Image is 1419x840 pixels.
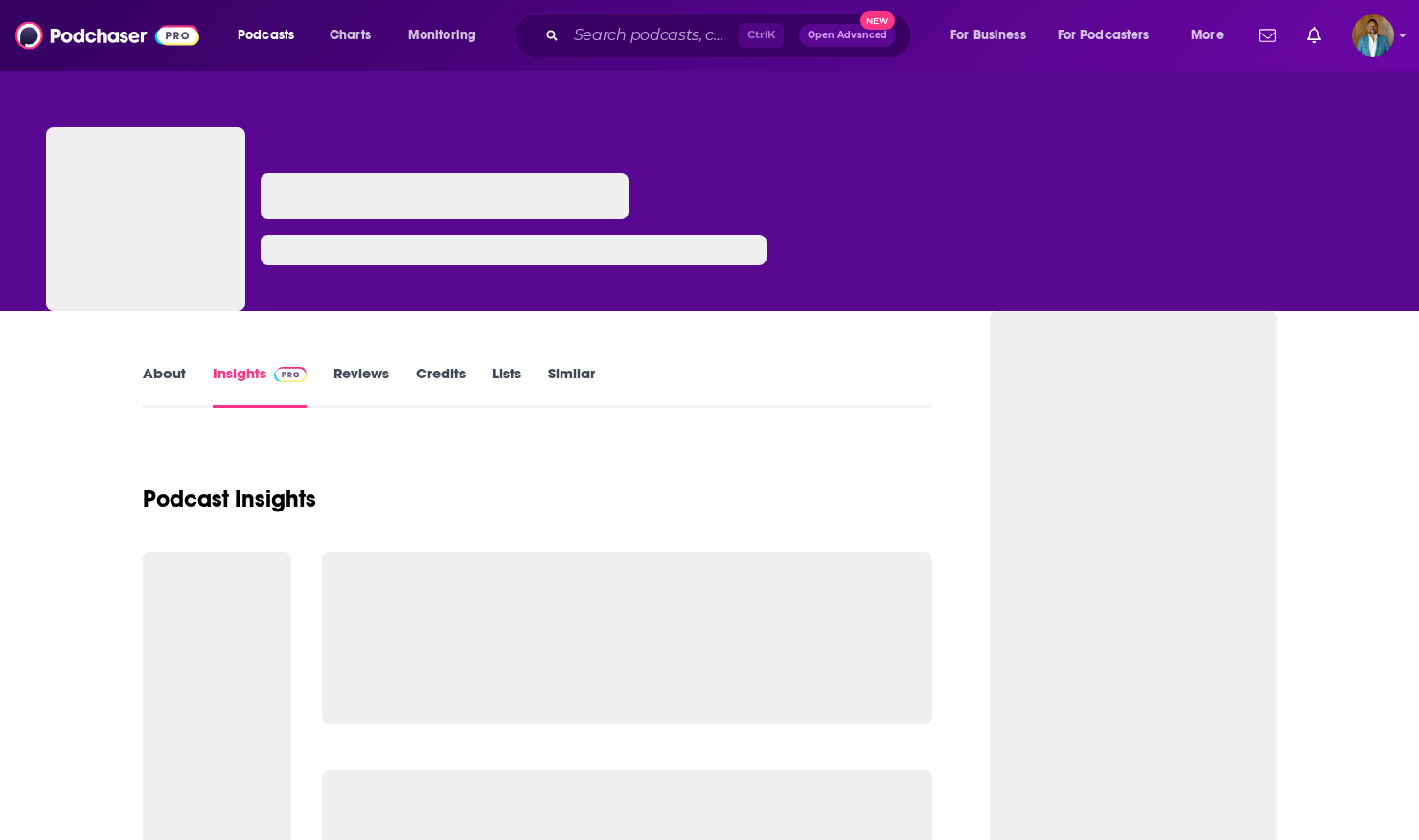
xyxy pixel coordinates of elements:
button: open menu [1178,20,1247,51]
img: User Profile [1352,14,1394,57]
a: Show notifications dropdown [1299,19,1329,52]
a: Lists [492,364,521,408]
button: open menu [937,20,1050,51]
span: Charts [330,22,371,49]
span: For Business [950,22,1026,49]
span: Logged in as smortier42491 [1352,14,1394,57]
img: Podchaser - Follow, Share and Rate Podcasts [15,17,199,54]
span: New [860,11,895,30]
span: More [1191,22,1224,49]
span: Ctrl K [739,23,784,48]
span: Open Advanced [808,31,887,40]
input: Search podcasts, credits, & more... [566,20,739,51]
button: open menu [1045,20,1178,51]
a: About [143,364,186,408]
a: Credits [416,364,466,408]
span: Monitoring [408,22,476,49]
a: Show notifications dropdown [1251,19,1284,52]
a: Reviews [333,364,389,408]
img: Podchaser Pro [274,367,308,382]
div: Search podcasts, credits, & more... [532,13,930,57]
button: open menu [224,20,319,51]
span: For Podcasters [1058,22,1150,49]
h1: Podcast Insights [143,485,316,513]
a: InsightsPodchaser Pro [213,364,308,408]
button: open menu [395,20,501,51]
a: Charts [317,20,382,51]
button: Open AdvancedNew [799,24,896,47]
a: Similar [548,364,595,408]
span: Podcasts [238,22,294,49]
button: Show profile menu [1352,14,1394,57]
